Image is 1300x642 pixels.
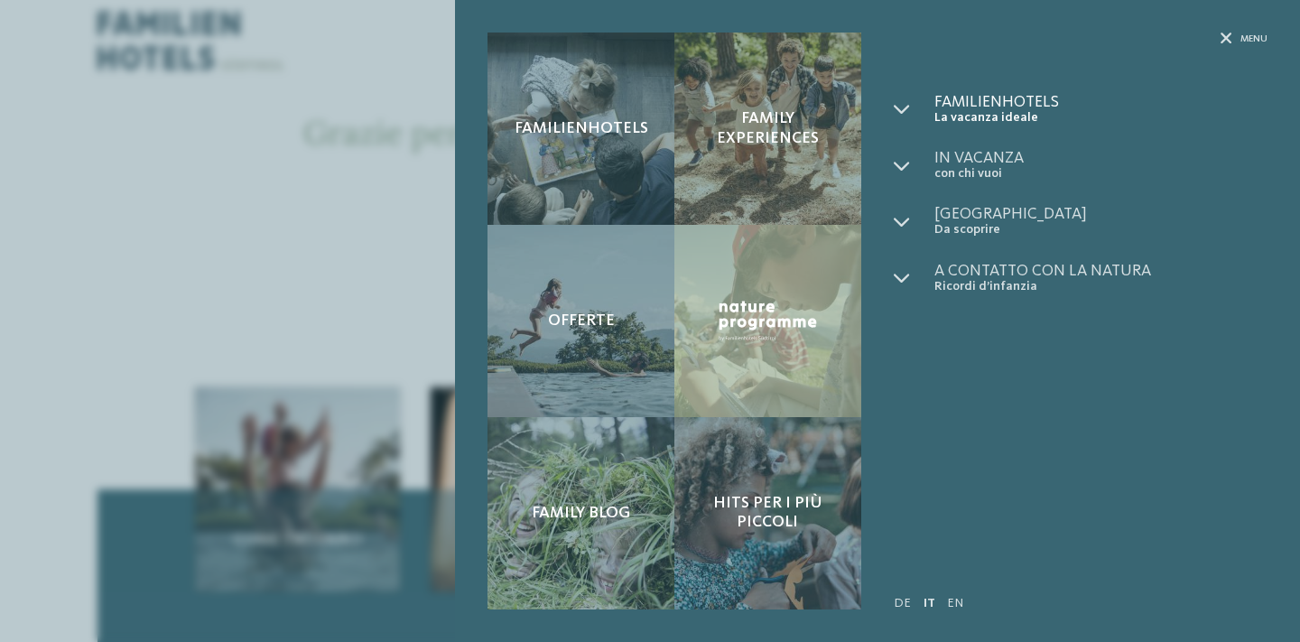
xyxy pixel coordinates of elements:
[934,279,1267,294] span: Ricordi d’infanzia
[934,150,1267,181] a: In vacanza con chi vuoi
[934,263,1267,294] a: A contatto con la natura Ricordi d’infanzia
[691,494,845,533] span: Hits per i più piccoli
[691,109,845,148] span: Family experiences
[715,297,821,345] img: Nature Programme
[934,94,1267,110] span: Familienhotels
[934,222,1267,237] span: Da scoprire
[934,166,1267,181] span: con chi vuoi
[532,504,630,524] span: Family Blog
[515,119,648,139] span: Familienhotels
[487,417,674,609] a: Confermazione e-mail Family Blog
[934,206,1267,237] a: [GEOGRAPHIC_DATA] Da scoprire
[934,94,1267,126] a: Familienhotels La vacanza ideale
[548,312,615,331] span: Offerte
[934,206,1267,222] span: [GEOGRAPHIC_DATA]
[674,33,861,225] a: Confermazione e-mail Family experiences
[934,150,1267,166] span: In vacanza
[894,597,911,609] a: DE
[487,33,674,225] a: Confermazione e-mail Familienhotels
[487,225,674,417] a: Confermazione e-mail Offerte
[947,597,963,609] a: EN
[1240,33,1267,46] span: Menu
[674,417,861,609] a: Confermazione e-mail Hits per i più piccoli
[934,110,1267,126] span: La vacanza ideale
[674,225,861,417] a: Confermazione e-mail Nature Programme
[924,597,935,609] a: IT
[934,263,1267,279] span: A contatto con la natura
